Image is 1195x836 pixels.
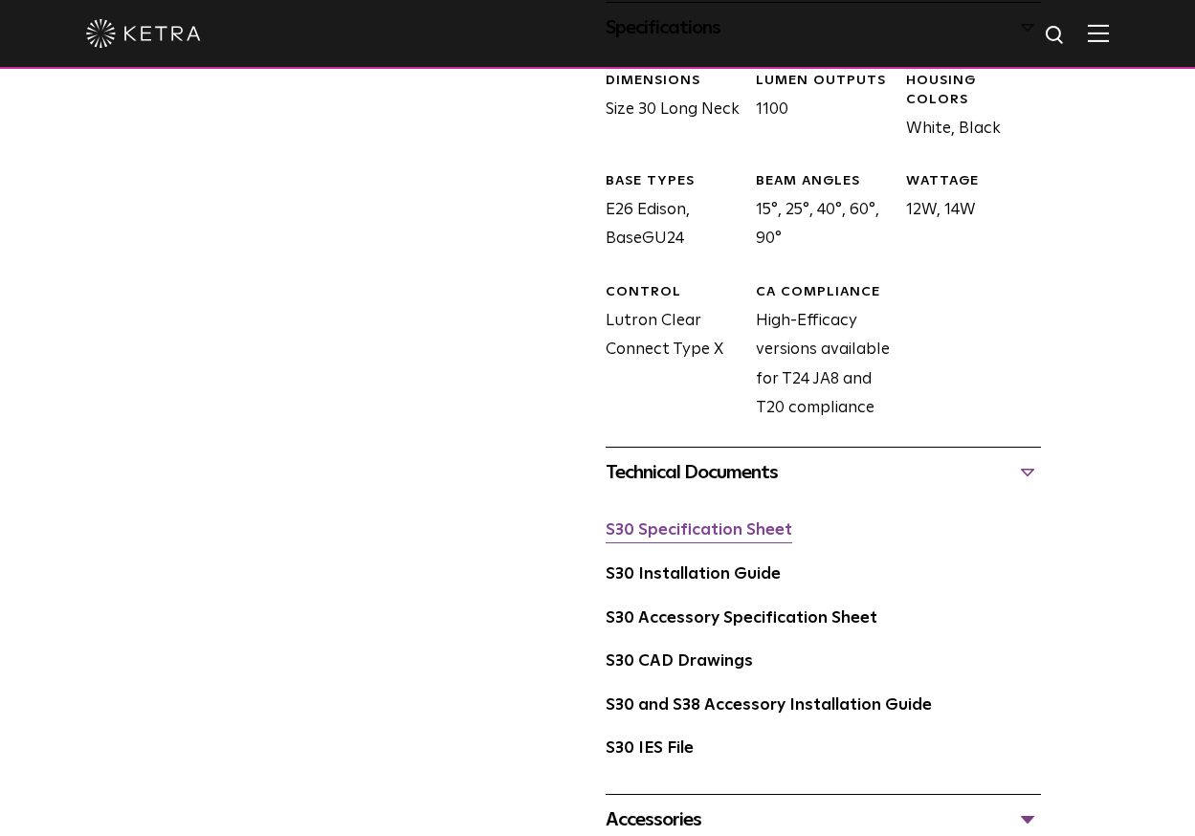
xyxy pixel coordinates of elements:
[741,72,892,143] div: 1100
[1088,24,1109,42] img: Hamburger%20Nav.svg
[741,283,892,424] div: High-Efficacy versions available for T24 JA8 and T20 compliance
[756,172,892,191] div: BEAM ANGLES
[606,610,877,627] a: S30 Accessory Specification Sheet
[606,72,741,91] div: DIMENSIONS
[756,283,892,302] div: CA COMPLIANCE
[906,72,1042,109] div: HOUSING COLORS
[606,740,694,757] a: S30 IES File
[591,72,741,143] div: Size 30 Long Neck
[756,72,892,91] div: LUMEN OUTPUTS
[606,522,792,539] a: S30 Specification Sheet
[86,19,201,48] img: ketra-logo-2019-white
[606,172,741,191] div: BASE TYPES
[606,566,781,583] a: S30 Installation Guide
[892,172,1042,254] div: 12W, 14W
[591,172,741,254] div: E26 Edison, BaseGU24
[606,697,932,714] a: S30 and S38 Accessory Installation Guide
[591,283,741,424] div: Lutron Clear Connect Type X
[606,653,753,670] a: S30 CAD Drawings
[906,172,1042,191] div: WATTAGE
[606,457,1041,488] div: Technical Documents
[741,172,892,254] div: 15°, 25°, 40°, 60°, 90°
[1044,24,1068,48] img: search icon
[606,804,1041,835] div: Accessories
[892,72,1042,143] div: White, Black
[606,283,741,302] div: CONTROL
